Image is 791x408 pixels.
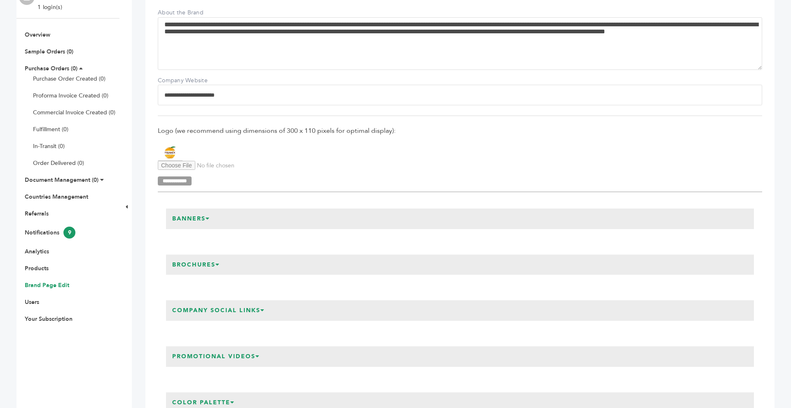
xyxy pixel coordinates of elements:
h3: Company Social Links [166,300,271,321]
a: Analytics [25,248,49,255]
a: Fulfillment (0) [33,125,68,133]
a: Sample Orders (0) [25,48,73,56]
a: Purchase Order Created (0) [33,75,105,83]
h3: Brochures [166,255,226,275]
a: Document Management (0) [25,176,98,184]
label: Company Website [158,76,215,85]
a: Notifications9 [25,229,75,236]
a: Users [25,298,39,306]
h3: Banners [166,209,216,229]
label: About the Brand [158,9,215,17]
span: 9 [63,227,75,239]
a: Referrals [25,210,49,218]
a: Overview [25,31,50,39]
a: Commercial Invoice Created (0) [33,109,115,116]
a: Proforma Invoice Created (0) [33,92,108,100]
a: Order Delivered (0) [33,159,84,167]
a: Products [25,264,49,272]
a: Countries Management [25,193,88,201]
a: In-Transit (0) [33,142,65,150]
h3: Promotional Videos [166,346,266,367]
span: Logo (we recommend using dimensions of 300 x 110 pixels for optimal display): [158,126,762,135]
a: Brand Page Edit [25,281,69,289]
a: Purchase Orders (0) [25,65,77,72]
img: Frunack [158,145,183,161]
a: Your Subscription [25,315,73,323]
